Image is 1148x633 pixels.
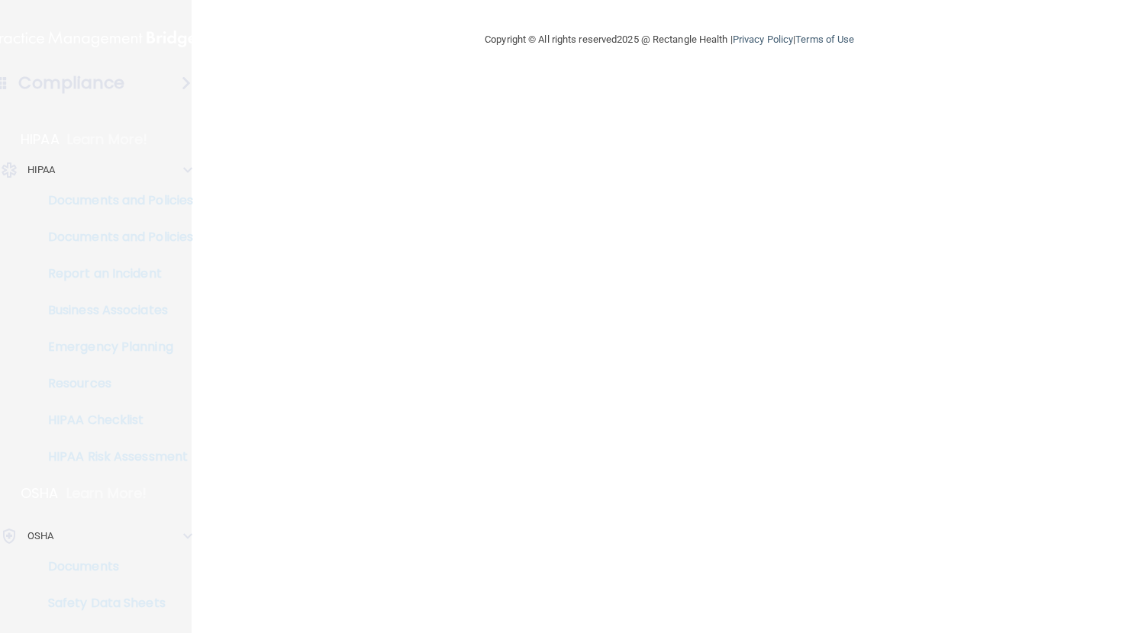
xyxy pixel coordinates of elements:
p: OSHA [27,527,53,545]
p: HIPAA [21,130,60,149]
p: Business Associates [10,303,218,318]
h4: Compliance [18,72,124,94]
a: Privacy Policy [733,34,793,45]
p: Report an Incident [10,266,218,281]
p: Learn More! [67,130,148,149]
p: OSHA [21,484,59,503]
a: Terms of Use [795,34,854,45]
p: HIPAA Risk Assessment [10,449,218,464]
div: Copyright © All rights reserved 2025 @ Rectangle Health | | [391,15,948,64]
p: Emergency Planning [10,339,218,355]
p: HIPAA [27,161,56,179]
p: Documents and Policies [10,230,218,245]
p: Resources [10,376,218,391]
p: Documents and Policies [10,193,218,208]
p: Documents [10,559,218,574]
p: HIPAA Checklist [10,413,218,428]
p: Learn More! [66,484,147,503]
p: Safety Data Sheets [10,596,218,611]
